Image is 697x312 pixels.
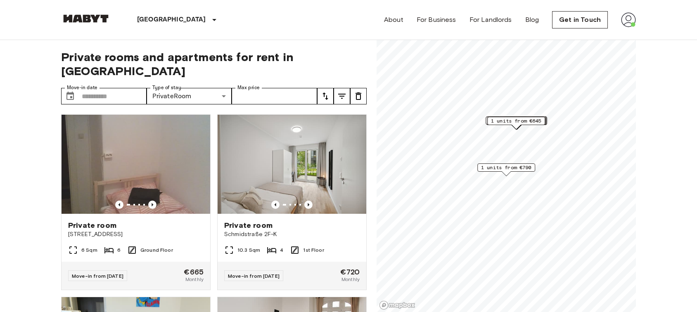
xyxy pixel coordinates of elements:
span: Schmidstraße 2F-K [224,230,360,239]
span: Move-in from [DATE] [228,273,280,279]
a: Marketing picture of unit DE-01-029-01MPrevious imagePrevious imagePrivate room[STREET_ADDRESS]6 ... [61,114,211,290]
span: 10.3 Sqm [237,246,260,254]
span: Private room [224,220,273,230]
span: Monthly [341,276,360,283]
span: [STREET_ADDRESS] [68,230,204,239]
span: €665 [184,268,204,276]
img: Habyt [61,14,111,23]
span: 1 units from €645 [491,117,541,125]
p: [GEOGRAPHIC_DATA] [137,15,206,25]
span: 6 Sqm [81,246,97,254]
a: About [384,15,403,25]
button: tune [334,88,350,104]
span: 1st Floor [303,246,324,254]
div: Map marker [487,116,545,129]
a: Mapbox logo [379,300,415,310]
span: Private room [68,220,116,230]
span: Private rooms and apartments for rent in [GEOGRAPHIC_DATA] [61,50,367,78]
div: Map marker [477,163,535,176]
img: Marketing picture of unit DE-01-029-01M [62,115,210,214]
button: Choose date [62,88,78,104]
a: Get in Touch [552,11,608,28]
button: Previous image [271,201,280,209]
div: Map marker [486,116,547,129]
button: tune [317,88,334,104]
span: Monthly [185,276,204,283]
a: For Business [417,15,456,25]
div: PrivateRoom [147,88,232,104]
label: Move-in date [67,84,97,91]
button: Previous image [115,201,123,209]
span: 6 [117,246,121,254]
span: 4 [280,246,283,254]
label: Type of stay [152,84,181,91]
a: Blog [525,15,539,25]
div: Map marker [486,116,547,129]
button: tune [350,88,367,104]
div: Map marker [487,117,545,130]
span: 1 units from €790 [481,164,531,171]
div: Map marker [488,116,545,129]
a: For Landlords [469,15,512,25]
span: Ground Floor [140,246,173,254]
img: avatar [621,12,636,27]
span: Move-in from [DATE] [72,273,123,279]
span: €720 [340,268,360,276]
button: Previous image [304,201,313,209]
a: Marketing picture of unit DE-01-260-004-01Previous imagePrevious imagePrivate roomSchmidstraße 2F... [217,114,367,290]
button: Previous image [148,201,156,209]
img: Marketing picture of unit DE-01-260-004-01 [218,115,366,214]
label: Max price [237,84,260,91]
